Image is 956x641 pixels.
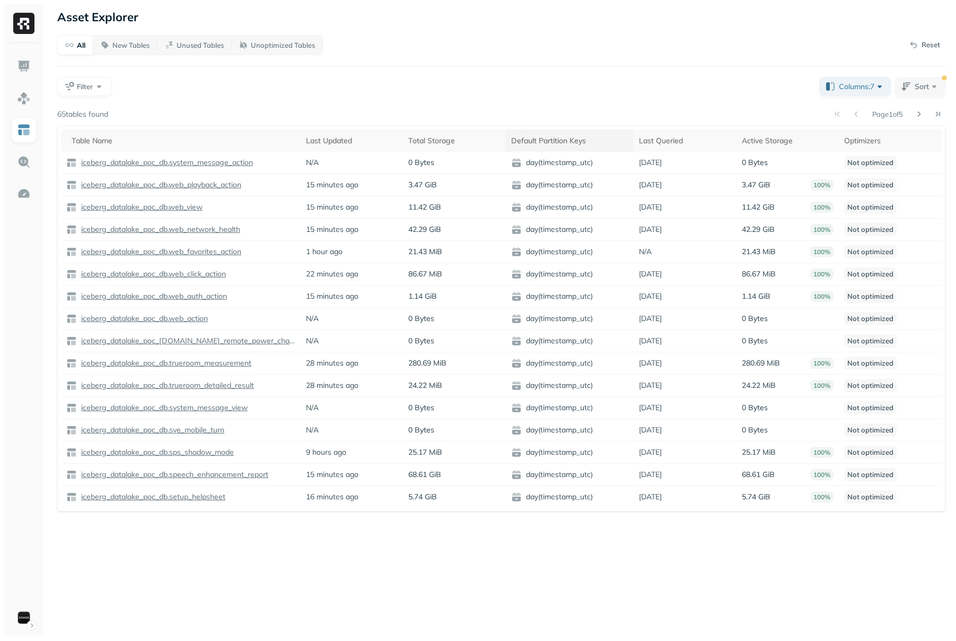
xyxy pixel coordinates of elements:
[810,246,834,257] p: 100%
[77,492,225,502] a: iceberg_datalake_poc_db.setup_helpsheet
[639,202,662,212] p: [DATE]
[408,247,442,257] p: 21.43 MiB
[742,336,768,346] p: 0 Bytes
[844,156,897,169] p: Not optimized
[408,202,441,212] p: 11.42 GiB
[844,379,897,392] p: Not optimized
[306,202,358,212] p: 15 minutes ago
[742,247,776,257] p: 21.43 MiB
[77,224,240,235] a: iceberg_datalake_poc_db.web_network_health
[844,134,936,147] div: Optimizers
[511,269,628,280] span: day(timestamp_utc)
[77,269,226,279] a: iceberg_datalake_poc_db.web_click_action
[408,447,442,457] p: 25.17 MiB
[66,380,77,391] img: table
[639,470,662,480] p: [DATE]
[639,447,662,457] p: [DATE]
[511,134,628,147] div: Default Partition Keys
[742,180,770,190] p: 3.47 GiB
[79,425,224,435] p: iceberg_datalake_poc_db.sve_mobile_turn
[511,380,628,391] span: day(timestamp_utc)
[79,380,254,391] p: iceberg_datalake_poc_db.trueroom_detailed_result
[77,470,268,480] a: iceberg_datalake_poc_db.speech_enhancement_report
[77,425,224,435] a: iceberg_datalake_poc_db.sve_mobile_turn
[66,180,77,190] img: table
[177,40,224,50] p: Unused Tables
[742,470,775,480] p: 68.61 GiB
[810,358,834,369] p: 100%
[77,40,85,50] p: All
[742,158,768,168] p: 0 Bytes
[79,403,248,413] p: iceberg_datalake_poc_db.system_message_view
[511,202,628,213] span: day(timestamp_utc)
[306,470,358,480] p: 15 minutes ago
[306,380,358,391] p: 28 minutes ago
[79,202,203,212] p: iceberg_datalake_poc_db.web_view
[511,425,628,436] span: day(timestamp_utc)
[79,447,234,457] p: iceberg_datalake_poc_db.sps_shadow_mode
[306,180,358,190] p: 15 minutes ago
[79,358,251,368] p: iceberg_datalake_poc_db.trueroom_measurement
[306,336,319,346] p: N/A
[639,425,662,435] p: [DATE]
[79,180,241,190] p: iceberg_datalake_poc_db.web_playback_action
[79,336,295,346] p: iceberg_datalake_poc_[DOMAIN_NAME]_remote_power_change
[511,247,628,257] span: day(timestamp_utc)
[77,202,203,212] a: iceberg_datalake_poc_db.web_view
[408,180,437,190] p: 3.47 GiB
[66,358,77,369] img: table
[742,224,775,235] p: 42.29 GiB
[77,314,208,324] a: iceberg_datalake_poc_db.web_action
[639,380,662,391] p: [DATE]
[819,77,891,96] button: Columns:7
[904,37,945,54] button: Reset
[844,357,897,370] p: Not optimized
[915,81,940,92] span: Sort
[844,245,897,258] p: Not optimized
[77,180,241,190] a: iceberg_datalake_poc_db.web_playback_action
[79,224,240,235] p: iceberg_datalake_poc_db.web_network_health
[844,423,897,437] p: Not optimized
[639,291,662,301] p: [DATE]
[639,247,652,257] p: N/A
[66,269,77,280] img: table
[79,247,241,257] p: iceberg_datalake_poc_db.web_favorites_action
[639,403,662,413] p: [DATE]
[810,268,834,280] p: 100%
[742,202,775,212] p: 11.42 GiB
[844,267,897,281] p: Not optimized
[66,470,77,480] img: table
[66,247,77,257] img: table
[306,447,346,457] p: 9 hours ago
[511,336,628,347] span: day(timestamp_utc)
[72,134,295,147] div: Table Name
[742,134,834,147] div: Active Storage
[872,109,903,119] p: Page 1 of 5
[408,224,441,235] p: 42.29 GiB
[79,158,253,168] p: iceberg_datalake_poc_db.system_message_action
[66,336,77,347] img: table
[639,314,662,324] p: [DATE]
[810,469,834,480] p: 100%
[408,158,434,168] p: 0 Bytes
[810,179,834,190] p: 100%
[639,224,662,235] p: [DATE]
[408,380,442,391] p: 24.22 MiB
[77,380,254,391] a: iceberg_datalake_poc_db.trueroom_detailed_result
[408,403,434,413] p: 0 Bytes
[742,358,780,368] p: 280.69 MiB
[57,109,108,119] p: 65 tables found
[66,447,77,458] img: table
[77,403,248,413] a: iceberg_datalake_poc_db.system_message_view
[251,40,315,50] p: Unoptimized Tables
[810,380,834,391] p: 100%
[306,403,319,413] p: N/A
[57,77,111,96] button: Filter
[77,247,241,257] a: iceberg_datalake_poc_db.web_favorites_action
[306,314,319,324] p: N/A
[742,403,768,413] p: 0 Bytes
[112,40,150,50] p: New Tables
[306,269,358,279] p: 22 minutes ago
[810,202,834,213] p: 100%
[844,201,897,214] p: Not optimized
